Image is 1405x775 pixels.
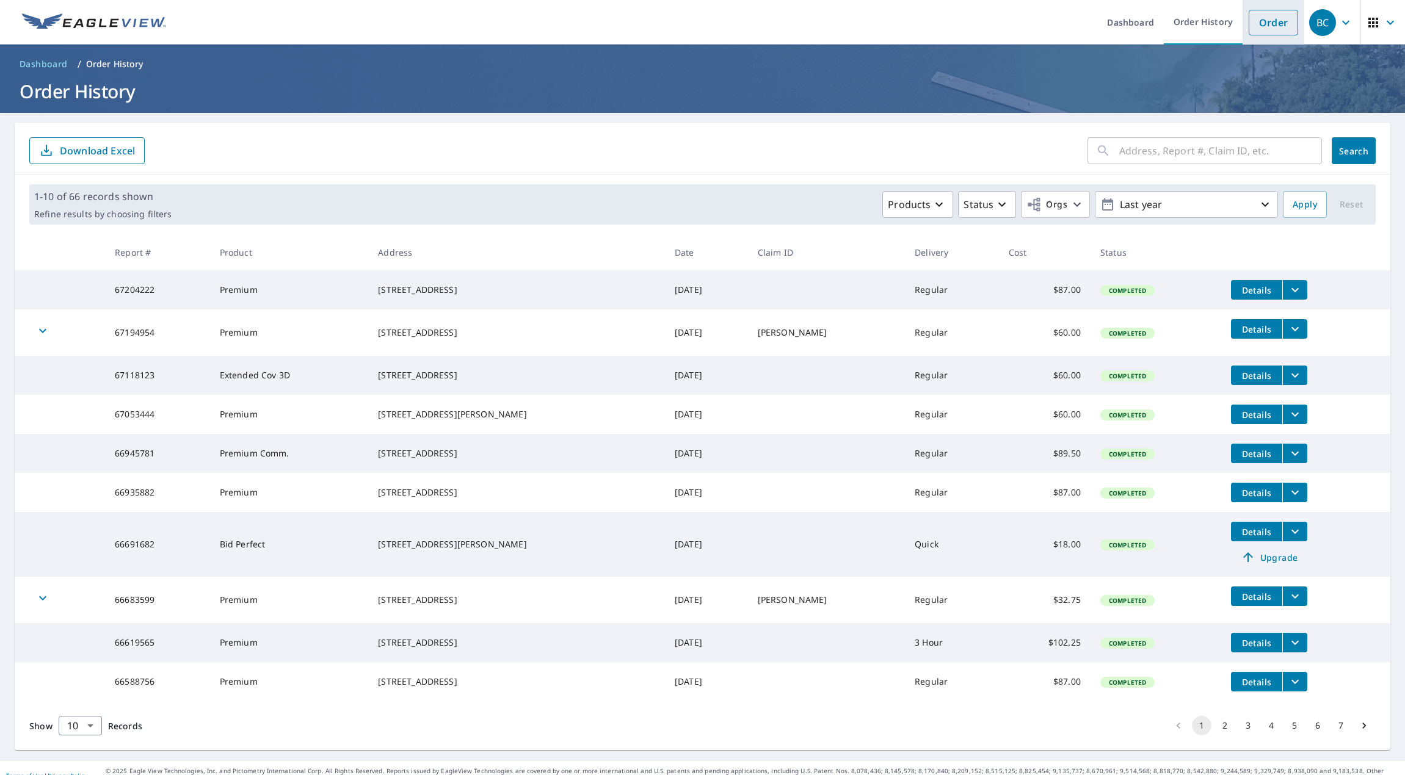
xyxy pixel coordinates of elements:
[105,356,209,395] td: 67118123
[210,309,369,356] td: Premium
[905,473,999,512] td: Regular
[882,191,953,218] button: Products
[59,716,102,735] div: Show 10 records
[1262,716,1281,735] button: Go to page 4
[210,234,369,270] th: Product
[1238,370,1275,381] span: Details
[665,623,748,662] td: [DATE]
[1167,716,1376,735] nav: pagination navigation
[1341,145,1366,157] span: Search
[1293,197,1317,212] span: Apply
[1231,547,1307,567] a: Upgrade
[665,473,748,512] td: [DATE]
[105,577,209,623] td: 66683599
[378,676,655,688] div: [STREET_ADDRESS]
[1102,411,1153,419] span: Completed
[1238,448,1275,460] span: Details
[1282,319,1307,339] button: filesDropdownBtn-67194954
[1282,280,1307,300] button: filesDropdownBtn-67204222
[665,662,748,701] td: [DATE]
[1102,639,1153,647] span: Completed
[1282,586,1307,606] button: filesDropdownBtn-66683599
[210,356,369,395] td: Extended Cov 3D
[1215,716,1235,735] button: Go to page 2
[105,434,209,473] td: 66945781
[22,13,166,32] img: EV Logo
[665,356,748,395] td: [DATE]
[105,662,209,701] td: 66588756
[1231,280,1282,300] button: detailsBtn-67204222
[1282,672,1307,691] button: filesDropdownBtn-66588756
[1231,483,1282,502] button: detailsBtn-66935882
[905,270,999,309] td: Regular
[665,309,748,356] td: [DATE]
[888,197,931,212] p: Products
[1231,366,1282,385] button: detailsBtn-67118123
[1283,191,1327,218] button: Apply
[1238,323,1275,335] span: Details
[1091,234,1221,270] th: Status
[999,356,1091,395] td: $60.00
[34,209,172,220] p: Refine results by choosing filters
[108,720,142,732] span: Records
[1119,134,1322,168] input: Address, Report #, Claim ID, etc.
[905,309,999,356] td: Regular
[1021,191,1090,218] button: Orgs
[210,512,369,577] td: Bid Perfect
[105,623,209,662] td: 66619565
[999,512,1091,577] td: $18.00
[999,234,1091,270] th: Cost
[958,191,1016,218] button: Status
[105,309,209,356] td: 67194954
[1102,286,1153,295] span: Completed
[905,395,999,434] td: Regular
[1102,450,1153,458] span: Completed
[1238,591,1275,602] span: Details
[665,395,748,434] td: [DATE]
[1332,137,1376,164] button: Search
[378,486,655,499] div: [STREET_ADDRESS]
[665,434,748,473] td: [DATE]
[368,234,665,270] th: Address
[1238,550,1300,564] span: Upgrade
[15,79,1390,104] h1: Order History
[105,234,209,270] th: Report #
[1231,444,1282,463] button: detailsBtn-66945781
[1238,526,1275,538] span: Details
[999,577,1091,623] td: $32.75
[1231,522,1282,541] button: detailsBtn-66691682
[1231,672,1282,691] button: detailsBtn-66588756
[905,356,999,395] td: Regular
[1238,716,1258,735] button: Go to page 3
[999,270,1091,309] td: $87.00
[210,577,369,623] td: Premium
[105,270,209,309] td: 67204222
[1231,586,1282,606] button: detailsBtn-66683599
[60,144,135,157] p: Download Excel
[665,270,748,309] td: [DATE]
[1102,329,1153,337] span: Completed
[378,326,655,339] div: [STREET_ADDRESS]
[1282,483,1307,502] button: filesDropdownBtn-66935882
[905,623,999,662] td: 3 Hour
[748,234,905,270] th: Claim ID
[378,538,655,550] div: [STREET_ADDRESS][PERSON_NAME]
[378,369,655,381] div: [STREET_ADDRESS]
[29,137,145,164] button: Download Excel
[1231,405,1282,424] button: detailsBtn-67053444
[999,623,1091,662] td: $102.25
[999,395,1091,434] td: $60.00
[378,594,655,606] div: [STREET_ADDRESS]
[20,58,68,70] span: Dashboard
[1026,197,1067,212] span: Orgs
[1102,596,1153,605] span: Completed
[105,395,209,434] td: 67053444
[59,708,102,743] div: 10
[1282,522,1307,541] button: filesDropdownBtn-66691682
[1102,541,1153,549] span: Completed
[1102,678,1153,687] span: Completed
[34,189,172,204] p: 1-10 of 66 records shown
[1282,405,1307,424] button: filesDropdownBtn-67053444
[15,54,1390,74] nav: breadcrumb
[999,662,1091,701] td: $87.00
